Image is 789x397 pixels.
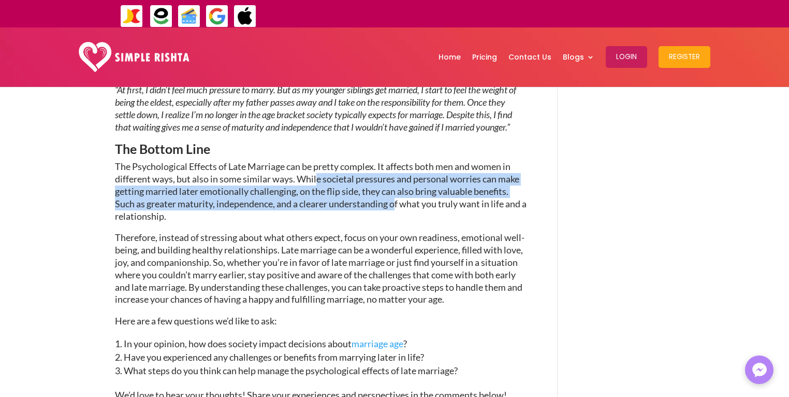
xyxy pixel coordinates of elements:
img: Messenger [749,360,770,380]
a: marriage age [352,338,403,349]
button: Register [659,46,710,68]
span: Here are a few questions we’d like to ask: [115,315,277,327]
img: GooglePay-icon [206,5,229,28]
a: Login [606,30,647,84]
img: EasyPaisa-icon [150,5,173,28]
span: The Bottom Line [115,141,210,157]
span: Have you experienced any challenges or benefits from marrying later in life? [124,351,424,363]
a: Contact Us [508,30,551,84]
span: The Psychological Effects of Late Marriage can be pretty complex. It affects both men and women i... [115,161,527,221]
span: In your opinion, how does society impact decisions about ? [124,338,407,349]
span: What steps do you think can help manage the psychological effects of late marriage? [124,365,458,376]
button: Login [606,46,647,68]
span: Therefore, instead of stressing about what others expect, focus on your own readiness, emotional ... [115,232,524,305]
img: JazzCash-icon [120,5,143,28]
img: ApplePay-icon [233,5,257,28]
a: Blogs [563,30,594,84]
span: “At first, I didn’t feel much pressure to marry. But as my younger siblings get married, I start ... [115,84,516,132]
a: Home [439,30,461,84]
img: Credit Cards [178,5,201,28]
a: Pricing [472,30,497,84]
a: Register [659,30,710,84]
